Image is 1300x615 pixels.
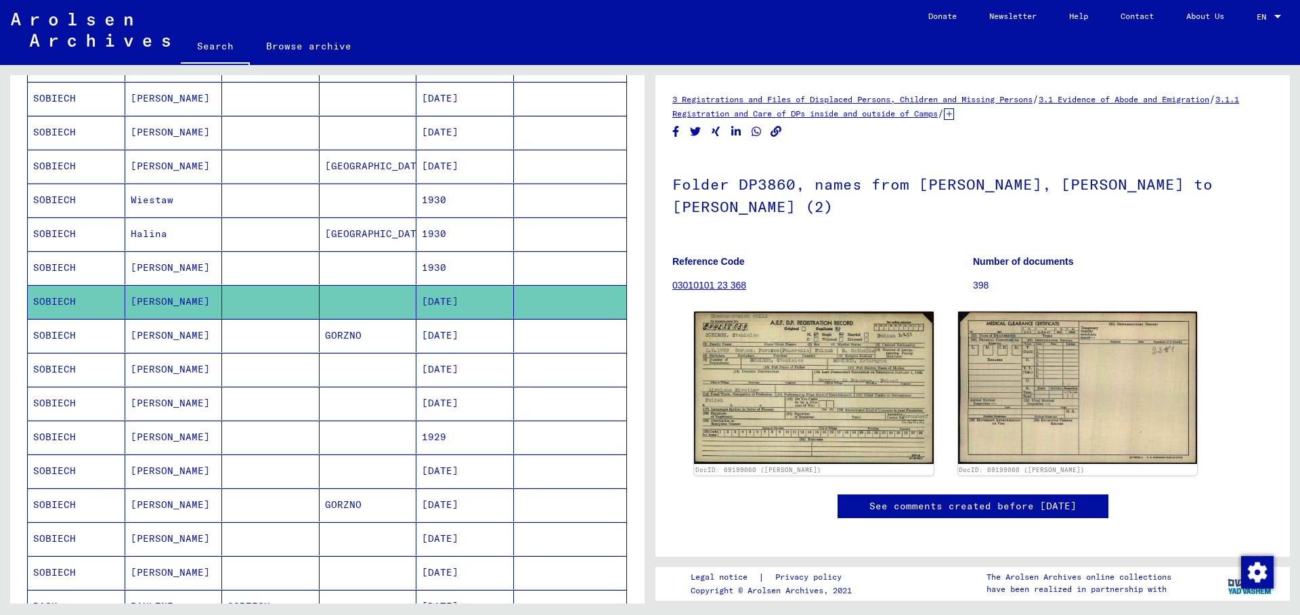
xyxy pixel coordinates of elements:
[672,280,746,291] a: 03010101 23 368
[987,571,1171,583] p: The Arolsen Archives online collections
[1039,94,1209,104] a: 3.1 Evidence of Abode and Emigration
[28,251,125,284] mat-cell: SOBIECH
[125,184,223,217] mat-cell: Wiestaw
[416,522,514,555] mat-cell: [DATE]
[125,150,223,183] mat-cell: [PERSON_NAME]
[689,123,703,140] button: Share on Twitter
[416,150,514,183] mat-cell: [DATE]
[125,217,223,251] mat-cell: Halina
[1241,556,1274,589] img: Change consent
[672,256,745,267] b: Reference Code
[750,123,764,140] button: Share on WhatsApp
[416,556,514,589] mat-cell: [DATE]
[987,583,1171,595] p: have been realized in partnership with
[28,319,125,352] mat-cell: SOBIECH
[11,13,170,47] img: Arolsen_neg.svg
[28,353,125,386] mat-cell: SOBIECH
[28,217,125,251] mat-cell: SOBIECH
[28,421,125,454] mat-cell: SOBIECH
[416,285,514,318] mat-cell: [DATE]
[691,570,758,585] a: Legal notice
[691,585,858,597] p: Copyright © Arolsen Archives, 2021
[694,312,934,464] img: 001.jpg
[125,421,223,454] mat-cell: [PERSON_NAME]
[28,150,125,183] mat-cell: SOBIECH
[28,454,125,488] mat-cell: SOBIECH
[1033,93,1039,105] span: /
[1225,566,1276,600] img: yv_logo.png
[416,488,514,522] mat-cell: [DATE]
[416,251,514,284] mat-cell: 1930
[973,278,1273,293] p: 398
[416,116,514,149] mat-cell: [DATE]
[125,454,223,488] mat-cell: [PERSON_NAME]
[938,107,944,119] span: /
[691,570,858,585] div: |
[181,30,250,65] a: Search
[958,312,1198,464] img: 002.jpg
[1209,93,1215,105] span: /
[28,522,125,555] mat-cell: SOBIECH
[709,123,723,140] button: Share on Xing
[695,466,821,473] a: DocID: 69199060 ([PERSON_NAME])
[416,82,514,115] mat-cell: [DATE]
[125,251,223,284] mat-cell: [PERSON_NAME]
[672,153,1273,235] h1: Folder DP3860, names from [PERSON_NAME], [PERSON_NAME] to [PERSON_NAME] (2)
[28,285,125,318] mat-cell: SOBIECH
[959,466,1085,473] a: DocID: 69199060 ([PERSON_NAME])
[320,217,417,251] mat-cell: [GEOGRAPHIC_DATA]
[416,184,514,217] mat-cell: 1930
[125,285,223,318] mat-cell: [PERSON_NAME]
[125,556,223,589] mat-cell: [PERSON_NAME]
[125,319,223,352] mat-cell: [PERSON_NAME]
[729,123,743,140] button: Share on LinkedIn
[416,217,514,251] mat-cell: 1930
[250,30,368,62] a: Browse archive
[973,256,1074,267] b: Number of documents
[1257,12,1272,22] span: EN
[769,123,783,140] button: Copy link
[28,116,125,149] mat-cell: SOBIECH
[416,387,514,420] mat-cell: [DATE]
[28,488,125,522] mat-cell: SOBIECH
[28,184,125,217] mat-cell: SOBIECH
[125,488,223,522] mat-cell: [PERSON_NAME]
[764,570,858,585] a: Privacy policy
[125,387,223,420] mat-cell: [PERSON_NAME]
[320,150,417,183] mat-cell: [GEOGRAPHIC_DATA]
[869,499,1077,513] a: See comments created before [DATE]
[28,82,125,115] mat-cell: SOBIECH
[416,319,514,352] mat-cell: [DATE]
[125,82,223,115] mat-cell: [PERSON_NAME]
[125,353,223,386] mat-cell: [PERSON_NAME]
[28,387,125,420] mat-cell: SOBIECH
[416,421,514,454] mat-cell: 1929
[672,94,1033,104] a: 3 Registrations and Files of Displaced Persons, Children and Missing Persons
[125,116,223,149] mat-cell: [PERSON_NAME]
[416,353,514,386] mat-cell: [DATE]
[125,522,223,555] mat-cell: [PERSON_NAME]
[416,454,514,488] mat-cell: [DATE]
[320,488,417,522] mat-cell: GORZNO
[320,319,417,352] mat-cell: GORZNO
[669,123,683,140] button: Share on Facebook
[28,556,125,589] mat-cell: SOBIECH
[1240,555,1273,588] div: Change consent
